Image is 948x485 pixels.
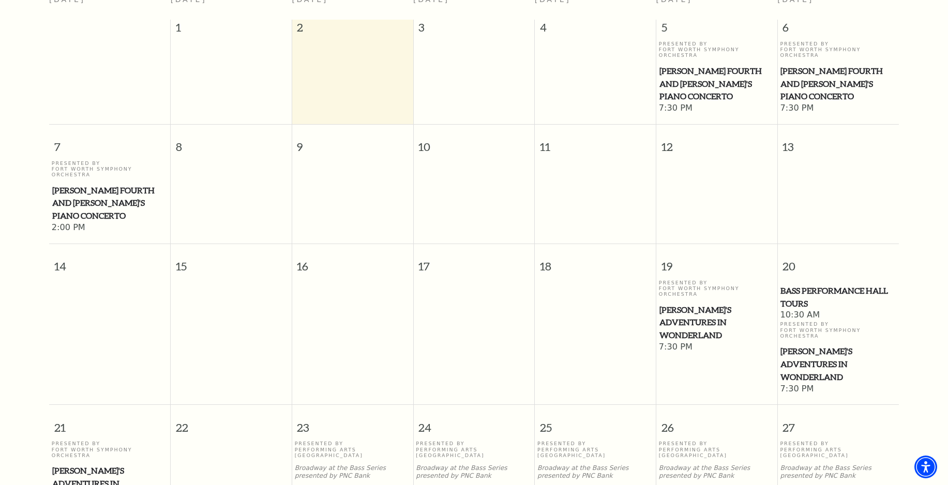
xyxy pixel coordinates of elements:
p: Presented By Performing Arts [GEOGRAPHIC_DATA] [416,441,532,458]
span: 7 [49,125,170,160]
a: Brahms Fourth and Grieg's Piano Concerto [780,65,896,103]
a: Brahms Fourth and Grieg's Piano Concerto [52,184,168,222]
p: Presented By Fort Worth Symphony Orchestra [780,41,896,58]
span: 16 [292,244,413,280]
div: Accessibility Menu [914,456,937,478]
span: 10 [414,125,535,160]
p: Presented By Performing Arts [GEOGRAPHIC_DATA] [780,441,896,458]
p: Presented By Fort Worth Symphony Orchestra [659,280,775,297]
p: Presented By Fort Worth Symphony Orchestra [780,321,896,339]
span: 21 [49,405,170,441]
p: Presented By Fort Worth Symphony Orchestra [52,160,168,178]
span: 17 [414,244,535,280]
span: 7:30 PM [780,384,896,395]
span: 13 [778,125,899,160]
span: 3 [414,20,535,40]
p: Broadway at the Bass Series presented by PNC Bank [295,464,411,480]
p: Broadway at the Bass Series presented by PNC Bank [780,464,896,480]
span: 8 [171,125,292,160]
p: Presented By Fort Worth Symphony Orchestra [659,41,775,58]
span: 9 [292,125,413,160]
span: [PERSON_NAME]'s Adventures in Wonderland [659,304,774,342]
span: 6 [778,20,899,40]
p: Broadway at the Bass Series presented by PNC Bank [659,464,775,480]
span: 7:30 PM [659,103,775,114]
span: 7:30 PM [780,103,896,114]
span: 25 [535,405,656,441]
span: 5 [656,20,777,40]
span: 10:30 AM [780,310,896,321]
p: Presented By Fort Worth Symphony Orchestra [52,441,168,458]
a: Bass Performance Hall Tours [780,284,896,310]
span: [PERSON_NAME] Fourth and [PERSON_NAME]'s Piano Concerto [659,65,774,103]
span: 2 [292,20,413,40]
span: 18 [535,244,656,280]
span: 20 [778,244,899,280]
a: Alice's Adventures in Wonderland [780,345,896,383]
span: 26 [656,405,777,441]
span: 24 [414,405,535,441]
span: 14 [49,244,170,280]
p: Presented By Performing Arts [GEOGRAPHIC_DATA] [295,441,411,458]
span: Bass Performance Hall Tours [780,284,896,310]
span: 7:30 PM [659,342,775,353]
span: 4 [535,20,656,40]
span: [PERSON_NAME] Fourth and [PERSON_NAME]'s Piano Concerto [780,65,896,103]
span: 19 [656,244,777,280]
span: 27 [778,405,899,441]
p: Broadway at the Bass Series presented by PNC Bank [416,464,532,480]
span: [PERSON_NAME]'s Adventures in Wonderland [780,345,896,383]
span: 11 [535,125,656,160]
span: 1 [171,20,292,40]
a: Brahms Fourth and Grieg's Piano Concerto [659,65,775,103]
p: Presented By Performing Arts [GEOGRAPHIC_DATA] [537,441,653,458]
span: 15 [171,244,292,280]
span: 2:00 PM [52,222,168,234]
a: Alice's Adventures in Wonderland [659,304,775,342]
span: 22 [171,405,292,441]
p: Broadway at the Bass Series presented by PNC Bank [537,464,653,480]
span: 23 [292,405,413,441]
p: Presented By Performing Arts [GEOGRAPHIC_DATA] [659,441,775,458]
span: [PERSON_NAME] Fourth and [PERSON_NAME]'s Piano Concerto [52,184,168,222]
span: 12 [656,125,777,160]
